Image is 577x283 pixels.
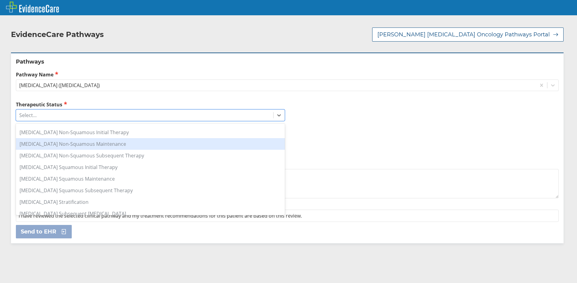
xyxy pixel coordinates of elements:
[19,212,302,219] span: I have reviewed the selected clinical pathway and my treatment recommendations for this patient a...
[16,71,559,78] label: Pathway Name
[16,138,285,150] div: [MEDICAL_DATA] Non-Squamous Maintenance
[16,185,285,196] div: [MEDICAL_DATA] Squamous Subsequent Therapy
[372,28,564,42] button: [PERSON_NAME] [MEDICAL_DATA] Oncology Pathways Portal
[6,2,59,13] img: EvidenceCare
[11,30,104,39] h2: EvidenceCare Pathways
[19,82,100,89] div: [MEDICAL_DATA] ([MEDICAL_DATA])
[16,208,285,219] div: [MEDICAL_DATA] Subsequent [MEDICAL_DATA]
[21,228,56,235] span: Send to EHR
[16,161,559,167] label: Additional Details
[16,150,285,161] div: [MEDICAL_DATA] Non-Squamous Subsequent Therapy
[16,161,285,173] div: [MEDICAL_DATA] Squamous Initial Therapy
[16,173,285,185] div: [MEDICAL_DATA] Squamous Maintenance
[16,101,285,108] label: Therapeutic Status
[16,58,559,65] h2: Pathways
[16,127,285,138] div: [MEDICAL_DATA] Non-Squamous Initial Therapy
[377,31,550,38] span: [PERSON_NAME] [MEDICAL_DATA] Oncology Pathways Portal
[16,196,285,208] div: [MEDICAL_DATA] Stratification
[19,112,37,119] div: Select...
[16,225,72,238] button: Send to EHR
